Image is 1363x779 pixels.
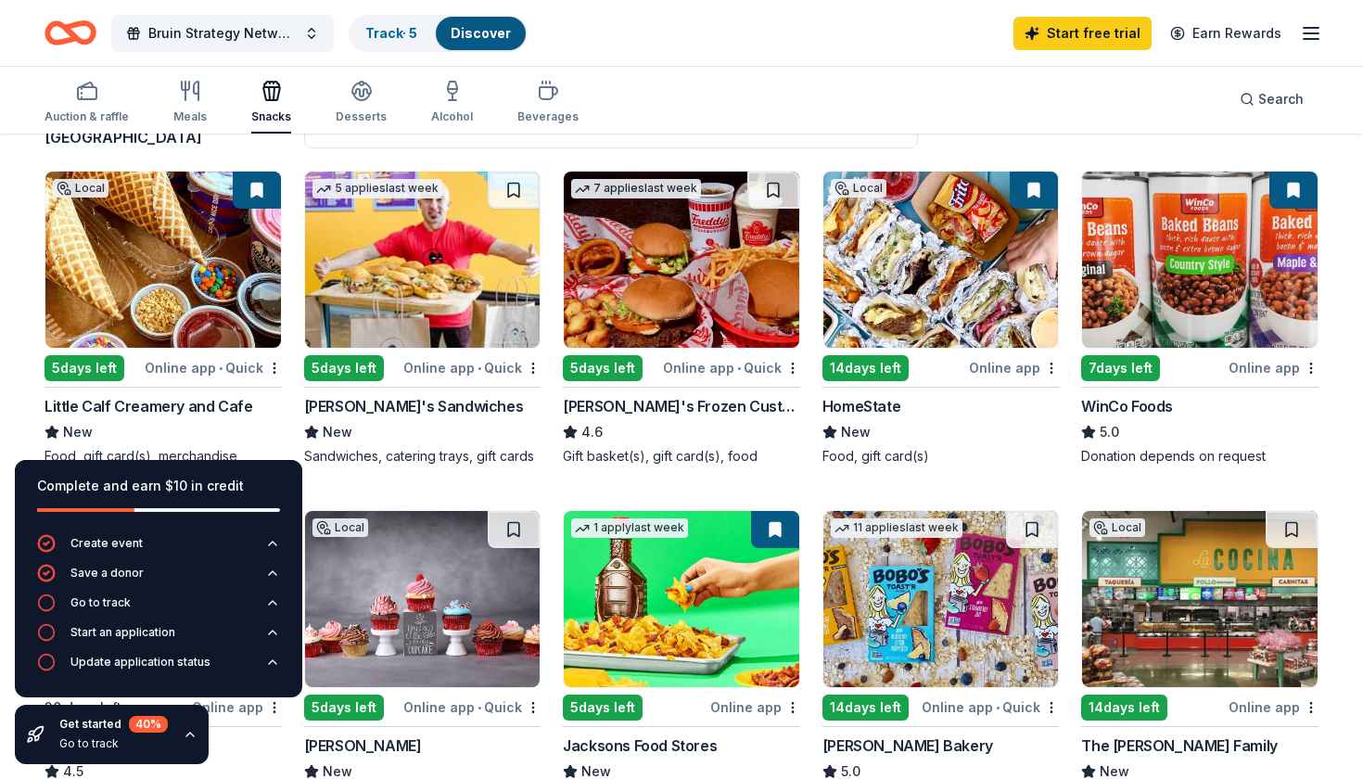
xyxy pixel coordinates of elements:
span: Search [1258,88,1304,110]
div: Get started [59,716,168,733]
div: Online app [1229,356,1318,379]
span: 5.0 [1100,421,1119,443]
span: • [219,361,223,376]
img: Image for WinCo Foods [1082,172,1318,348]
div: Desserts [336,109,387,124]
img: Image for The Gonzalez Family [1082,511,1318,687]
span: • [478,361,481,376]
a: Discover [451,25,511,41]
img: Image for Nadia Cakes [305,511,541,687]
div: Food, gift card(s) [822,447,1060,466]
div: Go to track [59,736,168,751]
div: Local [312,518,368,537]
div: 5 days left [563,355,643,381]
a: Image for Ike's Sandwiches5 applieslast week5days leftOnline app•Quick[PERSON_NAME]'s SandwichesN... [304,171,541,466]
button: Auction & raffle [45,72,129,134]
div: Local [1089,518,1145,537]
img: Image for Little Calf Creamery and Cafe [45,172,281,348]
div: 14 days left [822,695,909,721]
img: Image for Freddy's Frozen Custard & Steakburgers [564,172,799,348]
a: Image for Freddy's Frozen Custard & Steakburgers7 applieslast week5days leftOnline app•Quick[PERS... [563,171,800,466]
span: New [323,421,352,443]
div: Online app Quick [922,696,1059,719]
div: Online app [1229,696,1318,719]
span: New [63,421,93,443]
div: 40 % [129,716,168,733]
img: Image for Bobo's Bakery [823,511,1059,687]
span: Bruin Strategy Network Get to Know Me [148,22,297,45]
div: Local [53,179,108,198]
div: Alcohol [431,109,473,124]
div: Local [831,179,886,198]
a: Image for HomeStateLocal14days leftOnline appHomeStateNewFood, gift card(s) [822,171,1060,466]
span: • [478,700,481,715]
img: Image for Jacksons Food Stores [564,511,799,687]
div: WinCo Foods [1081,395,1173,417]
div: 5 days left [563,695,643,721]
div: The [PERSON_NAME] Family [1081,734,1277,757]
div: [PERSON_NAME] Bakery [822,734,993,757]
span: • [996,700,1000,715]
div: Sandwiches, catering trays, gift cards [304,447,541,466]
div: 11 applies last week [831,518,962,538]
div: 7 days left [1081,355,1160,381]
div: 14 days left [822,355,909,381]
div: Auction & raffle [45,109,129,124]
div: Online app [710,696,800,719]
button: Save a donor [37,564,280,594]
button: Bruin Strategy Network Get to Know Me [111,15,334,52]
div: Donation depends on request [1081,447,1318,466]
div: 7 applies last week [571,179,701,198]
button: Start an application [37,623,280,653]
div: 14 days left [1081,695,1167,721]
a: Image for Little Calf Creamery and CafeLocal5days leftOnline app•QuickLittle Calf Creamery and Ca... [45,171,282,466]
div: Snacks [251,109,291,124]
div: Little Calf Creamery and Cafe [45,395,252,417]
a: Earn Rewards [1159,17,1293,50]
div: Update application status [70,655,210,670]
button: Alcohol [431,72,473,134]
div: 1 apply last week [571,518,688,538]
div: Save a donor [70,566,144,581]
button: Snacks [251,72,291,134]
button: Desserts [336,72,387,134]
div: [PERSON_NAME]'s Sandwiches [304,395,524,417]
div: Jacksons Food Stores [563,734,717,757]
button: Track· 5Discover [349,15,528,52]
div: Create event [70,536,143,551]
span: 4.6 [581,421,603,443]
div: Online app Quick [145,356,282,379]
div: Online app Quick [403,696,541,719]
button: Create event [37,534,280,564]
img: Image for Ike's Sandwiches [305,172,541,348]
a: Track· 5 [365,25,417,41]
button: Search [1225,81,1318,118]
div: 5 days left [45,355,124,381]
a: Image for WinCo Foods7days leftOnline appWinCo Foods5.0Donation depends on request [1081,171,1318,466]
div: Go to track [70,595,131,610]
div: HomeState [822,395,900,417]
span: • [737,361,741,376]
div: Start an application [70,625,175,640]
div: 5 days left [304,355,384,381]
span: New [841,421,871,443]
button: Update application status [37,653,280,683]
div: [PERSON_NAME] [304,734,422,757]
img: Image for HomeState [823,172,1059,348]
div: Online app [969,356,1059,379]
div: 5 days left [304,695,384,721]
div: Gift basket(s), gift card(s), food [563,447,800,466]
button: Meals [173,72,207,134]
a: Start free trial [1013,17,1152,50]
div: Online app Quick [663,356,800,379]
div: Complete and earn $10 in credit [37,475,280,497]
div: Online app Quick [403,356,541,379]
button: Beverages [517,72,579,134]
button: Go to track [37,594,280,623]
div: [PERSON_NAME]'s Frozen Custard & Steakburgers [563,395,800,417]
div: 5 applies last week [312,179,442,198]
div: Beverages [517,109,579,124]
a: Home [45,11,96,55]
div: Meals [173,109,207,124]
